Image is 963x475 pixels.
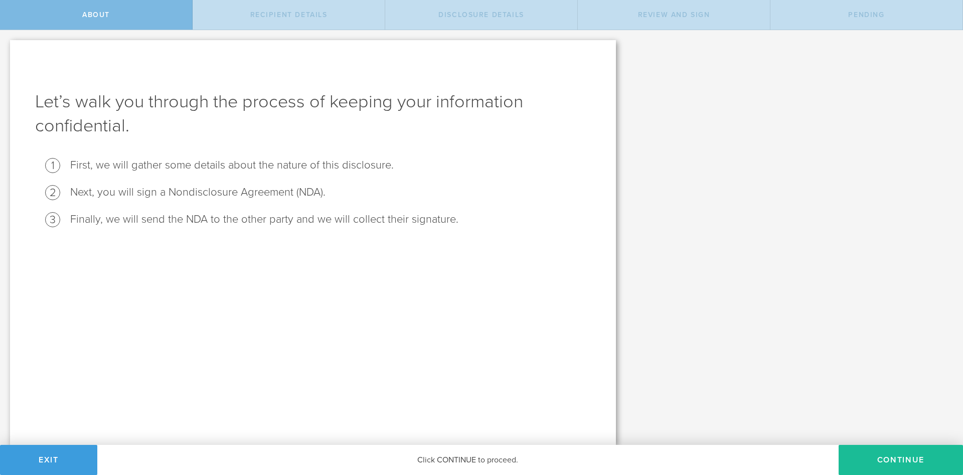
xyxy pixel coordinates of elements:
span: Review and sign [638,11,710,19]
li: Next, you will sign a Nondisclosure Agreement (NDA). [70,185,591,200]
li: Finally, we will send the NDA to the other party and we will collect their signature. [70,212,591,227]
button: Continue [839,445,963,475]
span: About [82,11,110,19]
span: Pending [848,11,884,19]
li: First, we will gather some details about the nature of this disclosure. [70,158,591,173]
h1: Let’s walk you through the process of keeping your information confidential. [35,90,591,138]
span: Disclosure details [438,11,524,19]
span: Recipient details [250,11,328,19]
div: Click CONTINUE to proceed. [97,445,839,475]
